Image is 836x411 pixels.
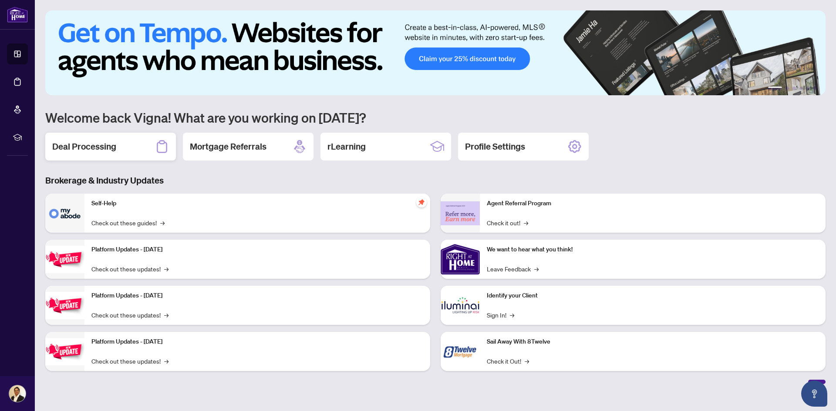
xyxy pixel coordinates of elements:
[91,264,169,274] a: Check out these updates!→
[160,218,165,227] span: →
[806,87,810,90] button: 5
[487,245,819,254] p: We want to hear what you think!
[164,356,169,366] span: →
[45,246,84,273] img: Platform Updates - July 21, 2025
[45,109,826,126] h1: Welcome back Vigna! What are you working on [DATE]?
[45,10,826,95] img: Slide 0
[164,264,169,274] span: →
[91,199,423,208] p: Self-Help
[91,245,423,254] p: Platform Updates - [DATE]
[813,87,817,90] button: 6
[45,292,84,319] img: Platform Updates - July 8, 2025
[9,385,26,402] img: Profile Icon
[768,87,782,90] button: 1
[510,310,514,320] span: →
[487,356,529,366] a: Check it Out!→
[785,87,789,90] button: 2
[534,264,539,274] span: →
[441,240,480,279] img: We want to hear what you think!
[487,310,514,320] a: Sign In!→
[164,310,169,320] span: →
[487,218,528,227] a: Check it out!→
[91,291,423,301] p: Platform Updates - [DATE]
[416,197,427,207] span: pushpin
[45,194,84,233] img: Self-Help
[487,337,819,347] p: Sail Away With 8Twelve
[487,264,539,274] a: Leave Feedback→
[190,140,266,153] h2: Mortgage Referrals
[45,174,826,187] h3: Brokerage & Industry Updates
[441,332,480,371] img: Sail Away With 8Twelve
[487,199,819,208] p: Agent Referral Program
[91,337,423,347] p: Platform Updates - [DATE]
[801,381,827,407] button: Open asap
[487,291,819,301] p: Identify your Client
[52,140,116,153] h2: Deal Processing
[91,218,165,227] a: Check out these guides!→
[799,87,803,90] button: 4
[525,356,529,366] span: →
[45,338,84,365] img: Platform Updates - June 23, 2025
[7,7,28,23] img: logo
[441,286,480,325] img: Identify your Client
[327,140,366,153] h2: rLearning
[441,201,480,225] img: Agent Referral Program
[91,356,169,366] a: Check out these updates!→
[524,218,528,227] span: →
[91,310,169,320] a: Check out these updates!→
[792,87,796,90] button: 3
[465,140,525,153] h2: Profile Settings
